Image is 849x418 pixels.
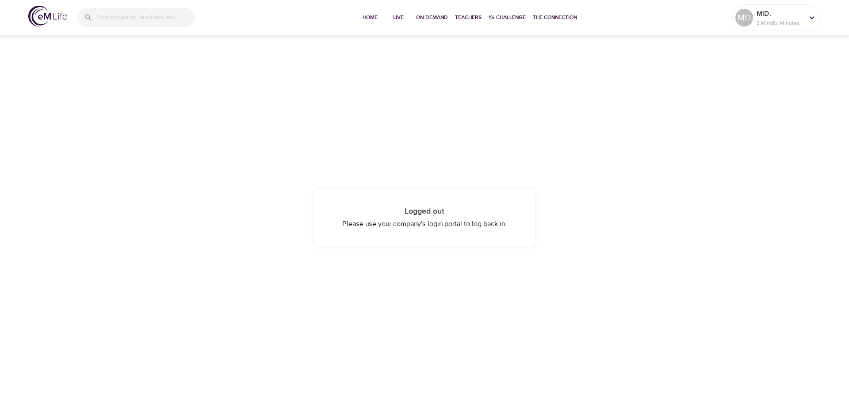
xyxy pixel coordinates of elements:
[388,13,409,22] span: Live
[489,13,526,22] span: 1% Challenge
[342,219,507,228] span: Please use your company's login portal to log back in.
[455,13,482,22] span: Teachers
[757,19,803,27] p: 3 Mindful Minutes
[735,9,753,27] div: MD
[416,13,448,22] span: On-Demand
[332,207,517,216] h4: Logged out
[96,8,195,27] input: Find programs, teachers, etc...
[28,6,67,27] img: logo
[757,8,803,19] p: MiD.
[533,13,577,22] span: The Connection
[359,13,381,22] span: Home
